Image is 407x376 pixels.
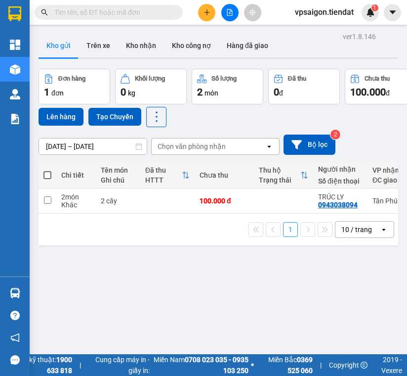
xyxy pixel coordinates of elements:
button: Trên xe [79,34,118,57]
img: icon-new-feature [366,8,375,17]
button: Kho gửi [39,34,79,57]
button: Kho nhận [118,34,164,57]
th: Toggle SortBy [140,162,195,188]
span: aim [249,9,256,16]
img: solution-icon [10,114,20,124]
span: 100.000 [350,86,386,98]
svg: open [380,226,388,234]
div: 2 món [61,193,91,201]
sup: 1 [371,4,378,11]
span: 1 [373,4,376,11]
input: Select a date range. [39,139,147,154]
div: Chưa thu [365,75,390,82]
div: 2 cây [101,197,135,205]
span: đ [386,89,390,97]
span: search [41,9,48,16]
button: aim [244,4,261,21]
span: 0 [121,86,126,98]
div: Đã thu [288,75,306,82]
span: ⚪️ [251,363,254,367]
button: Bộ lọc [284,135,335,155]
div: Tên món [101,166,135,174]
button: Tạo Chuyến [88,108,141,126]
span: món [204,89,218,97]
img: warehouse-icon [10,288,20,298]
svg: open [265,142,273,150]
span: 0 [274,86,279,98]
span: 2 [197,86,203,98]
button: Đã thu0đ [268,69,340,104]
strong: 1900 633 818 [47,356,72,375]
div: TRÚC LY [318,193,363,201]
span: message [10,355,20,365]
div: Trạng thái [259,176,300,184]
img: warehouse-icon [10,64,20,75]
span: Miền Bắc [256,354,313,376]
strong: 0708 023 035 - 0935 103 250 [185,356,248,375]
button: Kho công nợ [164,34,219,57]
div: Số điện thoại [318,177,363,185]
img: logo-vxr [8,6,21,21]
strong: 0369 525 060 [287,356,313,375]
div: HTTT [145,176,182,184]
span: đơn [51,89,64,97]
button: caret-down [384,4,401,21]
span: kg [128,89,135,97]
span: notification [10,333,20,342]
span: copyright [361,362,367,369]
span: | [80,360,81,371]
span: Miền Nam [152,354,248,376]
span: plus [203,9,210,16]
span: 1 [44,86,49,98]
button: Lên hàng [39,108,83,126]
th: Toggle SortBy [254,162,313,188]
div: Ghi chú [101,176,135,184]
span: file-add [226,9,233,16]
span: Cung cấp máy in - giấy in: [88,354,150,376]
div: Thu hộ [259,166,300,174]
div: Khác [61,201,91,209]
span: vpsaigon.tiendat [287,6,362,18]
div: Đã thu [145,166,182,174]
sup: 2 [330,130,340,140]
button: plus [198,4,215,21]
span: caret-down [388,8,397,17]
span: đ [279,89,283,97]
img: dashboard-icon [10,40,20,50]
img: warehouse-icon [10,89,20,99]
div: Đơn hàng [58,75,85,82]
div: Số lượng [211,75,237,82]
div: ver 1.8.146 [343,31,376,42]
span: question-circle [10,311,20,320]
div: 0943038094 [318,201,358,209]
button: 1 [283,222,298,237]
span: | [320,360,322,371]
div: Chi tiết [61,171,91,179]
div: Khối lượng [135,75,165,82]
button: file-add [221,4,239,21]
button: Hàng đã giao [219,34,276,57]
input: Tìm tên, số ĐT hoặc mã đơn [54,7,171,18]
button: Khối lượng0kg [115,69,187,104]
button: Số lượng2món [192,69,263,104]
div: Người nhận [318,165,363,173]
div: 100.000 đ [200,197,249,205]
div: Chọn văn phòng nhận [158,141,226,151]
div: 10 / trang [341,225,372,235]
div: Chưa thu [200,171,249,179]
button: Đơn hàng1đơn [39,69,110,104]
